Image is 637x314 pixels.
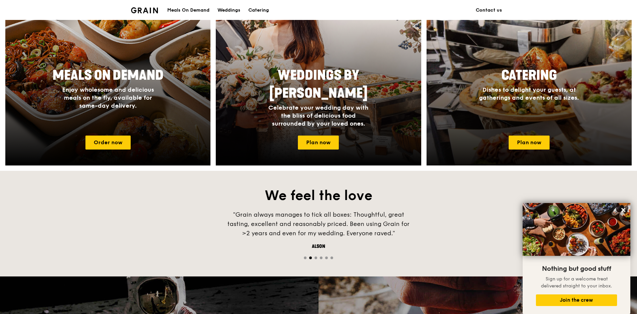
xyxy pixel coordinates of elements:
[523,203,630,256] img: DSC07876-Edit02-Large.jpeg
[315,257,317,259] span: Go to slide 3
[62,86,154,109] span: Enjoy wholesome and delicious meals on the fly, available for same-day delivery.
[217,0,240,20] div: Weddings
[472,0,506,20] a: Contact us
[269,67,368,101] span: Weddings by [PERSON_NAME]
[219,210,418,238] div: "Grain always manages to tick all boxes: Thoughtful, great tasting, excellent and reasonably pric...
[509,136,550,150] a: Plan now
[213,0,244,20] a: Weddings
[330,257,333,259] span: Go to slide 6
[536,294,617,306] button: Join the crew
[131,7,158,13] img: Grain
[501,67,557,83] span: Catering
[479,86,579,101] span: Dishes to delight your guests, at gatherings and events of all sizes.
[298,136,339,150] a: Plan now
[248,0,269,20] div: Catering
[618,205,629,215] button: Close
[304,257,307,259] span: Go to slide 1
[53,67,164,83] span: Meals On Demand
[268,104,368,127] span: Celebrate your wedding day with the bliss of delicious food surrounded by your loved ones.
[309,257,312,259] span: Go to slide 2
[325,257,328,259] span: Go to slide 5
[85,136,131,150] a: Order now
[541,276,612,289] span: Sign up for a welcome treat delivered straight to your inbox.
[542,265,611,273] span: Nothing but good stuff
[219,243,418,250] div: Alson
[244,0,273,20] a: Catering
[320,257,322,259] span: Go to slide 4
[167,0,209,20] div: Meals On Demand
